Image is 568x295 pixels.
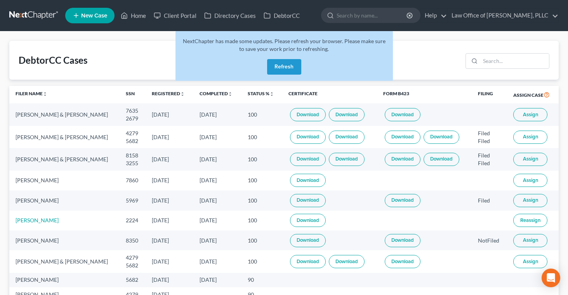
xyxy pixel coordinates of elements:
[241,126,282,148] td: 100
[385,255,420,268] a: Download
[146,190,193,210] td: [DATE]
[146,103,193,126] td: [DATE]
[146,250,193,272] td: [DATE]
[523,258,538,265] span: Assign
[424,131,459,144] a: Download
[507,86,559,104] th: Assign Case
[81,13,107,19] span: New Case
[329,131,365,144] a: Download
[478,197,501,204] div: Filed
[126,237,139,244] div: 8350
[126,276,139,284] div: 5682
[478,152,501,159] div: Filed
[146,171,193,190] td: [DATE]
[523,156,538,162] span: Assign
[478,137,501,145] div: Filed
[523,197,538,203] span: Assign
[126,137,139,145] div: 5682
[377,86,472,104] th: Form B423
[523,112,538,118] span: Assign
[329,108,365,121] a: Download
[385,194,420,207] a: Download
[478,129,501,137] div: Filed
[421,9,447,23] a: Help
[193,148,241,170] td: [DATE]
[146,126,193,148] td: [DATE]
[193,126,241,148] td: [DATE]
[385,108,420,121] a: Download
[513,131,547,144] button: Assign
[542,269,560,287] div: Open Intercom Messenger
[200,9,260,23] a: Directory Cases
[241,103,282,126] td: 100
[43,92,47,96] i: unfold_more
[472,86,507,104] th: Filing
[16,276,113,284] div: [PERSON_NAME]
[16,217,59,223] a: [PERSON_NAME]
[513,174,547,187] button: Assign
[290,153,326,166] a: Download
[385,131,420,144] a: Download
[180,92,185,96] i: unfold_more
[513,234,547,247] button: Assign
[193,190,241,210] td: [DATE]
[193,250,241,272] td: [DATE]
[16,237,113,244] div: [PERSON_NAME]
[241,273,282,287] td: 90
[16,197,113,204] div: [PERSON_NAME]
[146,230,193,250] td: [DATE]
[329,153,365,166] a: Download
[448,9,558,23] a: Law Office of [PERSON_NAME], PLLC
[117,9,150,23] a: Home
[241,230,282,250] td: 100
[260,9,304,23] a: DebtorCC
[126,262,139,269] div: 5682
[241,148,282,170] td: 100
[150,9,200,23] a: Client Portal
[337,8,408,23] input: Search by name...
[523,134,538,140] span: Assign
[290,234,326,247] a: Download
[523,237,538,243] span: Assign
[126,216,139,224] div: 2224
[152,91,185,96] a: Registeredunfold_more
[241,250,282,272] td: 100
[513,108,547,121] button: Assign
[329,255,365,268] a: Download
[16,133,113,141] div: [PERSON_NAME] & [PERSON_NAME]
[290,131,326,144] a: Download
[16,176,113,184] div: [PERSON_NAME]
[385,153,420,166] a: Download
[241,190,282,210] td: 100
[513,214,547,227] button: Reassign
[478,159,501,167] div: Filed
[385,234,420,247] a: Download
[520,217,540,223] span: Reassign
[16,91,47,96] a: Filer Nameunfold_more
[267,59,301,75] button: Refresh
[513,255,547,268] button: Assign
[193,273,241,287] td: [DATE]
[16,258,113,265] div: [PERSON_NAME] & [PERSON_NAME]
[241,211,282,230] td: 100
[193,211,241,230] td: [DATE]
[513,194,547,207] button: Assign
[290,108,326,121] a: Download
[126,129,139,137] div: 4279
[290,255,326,268] a: Download
[126,197,139,204] div: 5969
[183,38,386,52] span: NextChapter has made some updates. Please refresh your browser. Please make sure to save your wor...
[19,54,87,66] div: DebtorCC Cases
[120,86,146,104] th: SSN
[478,237,501,244] div: NotFiled
[126,254,139,262] div: 4279
[290,194,326,207] a: Download
[16,111,113,119] div: [PERSON_NAME] & [PERSON_NAME]
[126,159,139,167] div: 3255
[193,230,241,250] td: [DATE]
[523,177,538,183] span: Assign
[290,174,326,187] a: Download
[424,153,459,166] a: Download
[480,54,549,68] input: Search...
[290,214,326,227] a: Download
